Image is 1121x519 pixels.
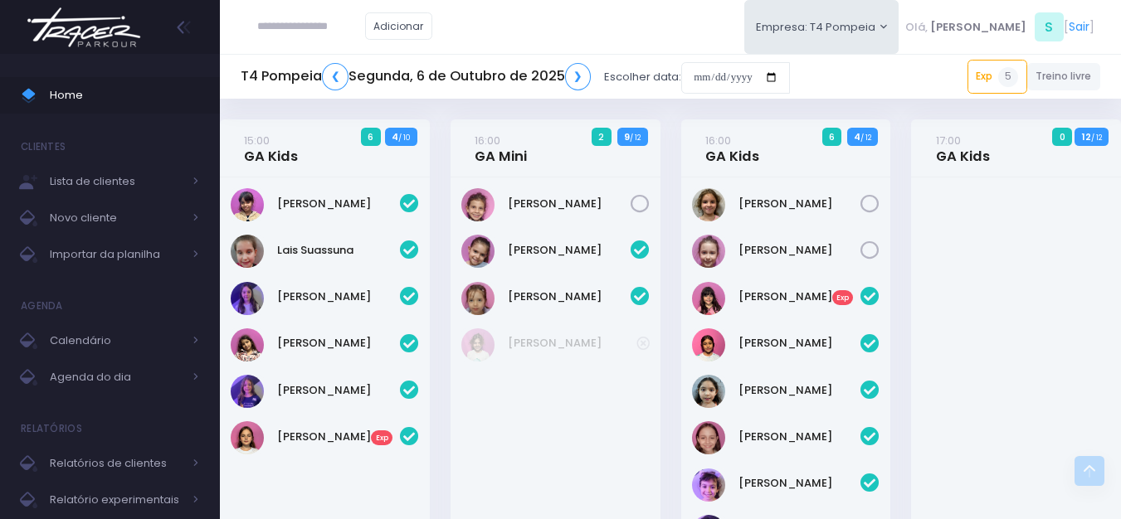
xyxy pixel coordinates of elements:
[1027,63,1101,90] a: Treino livre
[692,188,725,221] img: Rafaela Braga
[392,130,398,143] strong: 4
[692,375,725,408] img: Luisa Yen Muller
[461,235,495,268] img: LARA SHIMABUC
[461,328,495,361] img: Mariana Tamarindo de Souza
[277,289,400,305] a: [PERSON_NAME]
[692,282,725,315] img: Aurora Veludo de Faria
[50,207,183,229] span: Novo cliente
[738,475,861,492] a: [PERSON_NAME]
[50,489,183,511] span: Relatório experimentais
[565,63,592,90] a: ❯
[692,421,725,454] img: Marina Xidis Cerqueira
[705,133,731,148] small: 16:00
[624,130,630,143] strong: 9
[241,58,790,96] div: Escolher data:
[231,282,264,315] img: Lia Widman
[21,289,63,323] h4: Agenda
[277,429,400,445] a: [PERSON_NAME]Exp
[371,430,392,445] span: Exp
[277,242,400,259] a: Lais Suassuna
[1069,18,1089,36] a: Sair
[1082,130,1091,143] strong: 12
[244,132,298,165] a: 15:00GA Kids
[508,289,631,305] a: [PERSON_NAME]
[705,132,759,165] a: 16:00GA Kids
[50,453,183,474] span: Relatórios de clientes
[936,132,990,165] a: 17:00GA Kids
[860,133,871,143] small: / 12
[692,468,725,502] img: Nina Loureiro Andrusyszyn
[231,328,264,361] img: Luiza Braz
[930,19,1026,36] span: [PERSON_NAME]
[692,328,725,361] img: Clara Sigolo
[277,335,400,352] a: [PERSON_NAME]
[365,12,433,40] a: Adicionar
[50,366,183,388] span: Agenda do dia
[1091,133,1102,143] small: / 12
[361,128,381,146] span: 6
[277,196,400,212] a: [PERSON_NAME]
[592,128,612,146] span: 2
[398,133,410,143] small: / 10
[231,375,264,408] img: Rosa Widman
[936,133,961,148] small: 17:00
[508,242,631,259] a: [PERSON_NAME]
[738,242,861,259] a: [PERSON_NAME]
[822,128,842,146] span: 6
[322,63,348,90] a: ❮
[231,188,264,221] img: Clarice Lopes
[905,19,928,36] span: Olá,
[475,133,500,148] small: 16:00
[21,412,82,445] h4: Relatórios
[231,421,264,454] img: Sophie M G Cuvelie
[967,60,1027,93] a: Exp5
[50,330,183,352] span: Calendário
[461,188,495,221] img: Olivia Tozi
[508,335,636,352] a: [PERSON_NAME]
[738,429,861,445] a: [PERSON_NAME]
[692,235,725,268] img: Rafaella Medeiros
[738,289,861,305] a: [PERSON_NAME]Exp
[50,171,183,192] span: Lista de clientes
[475,132,527,165] a: 16:00GA Mini
[461,282,495,315] img: Luísa Veludo Uchôa
[231,235,264,268] img: Lais Suassuna
[21,130,66,163] h4: Clientes
[738,196,861,212] a: [PERSON_NAME]
[508,196,631,212] a: [PERSON_NAME]
[241,63,591,90] h5: T4 Pompeia Segunda, 6 de Outubro de 2025
[244,133,270,148] small: 15:00
[630,133,641,143] small: / 12
[854,130,860,143] strong: 4
[50,244,183,265] span: Importar da planilha
[277,382,400,399] a: [PERSON_NAME]
[1035,12,1064,41] span: S
[1052,128,1072,146] span: 0
[899,8,1100,46] div: [ ]
[832,290,854,305] span: Exp
[738,335,861,352] a: [PERSON_NAME]
[50,85,199,106] span: Home
[998,67,1018,87] span: 5
[738,382,861,399] a: [PERSON_NAME]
